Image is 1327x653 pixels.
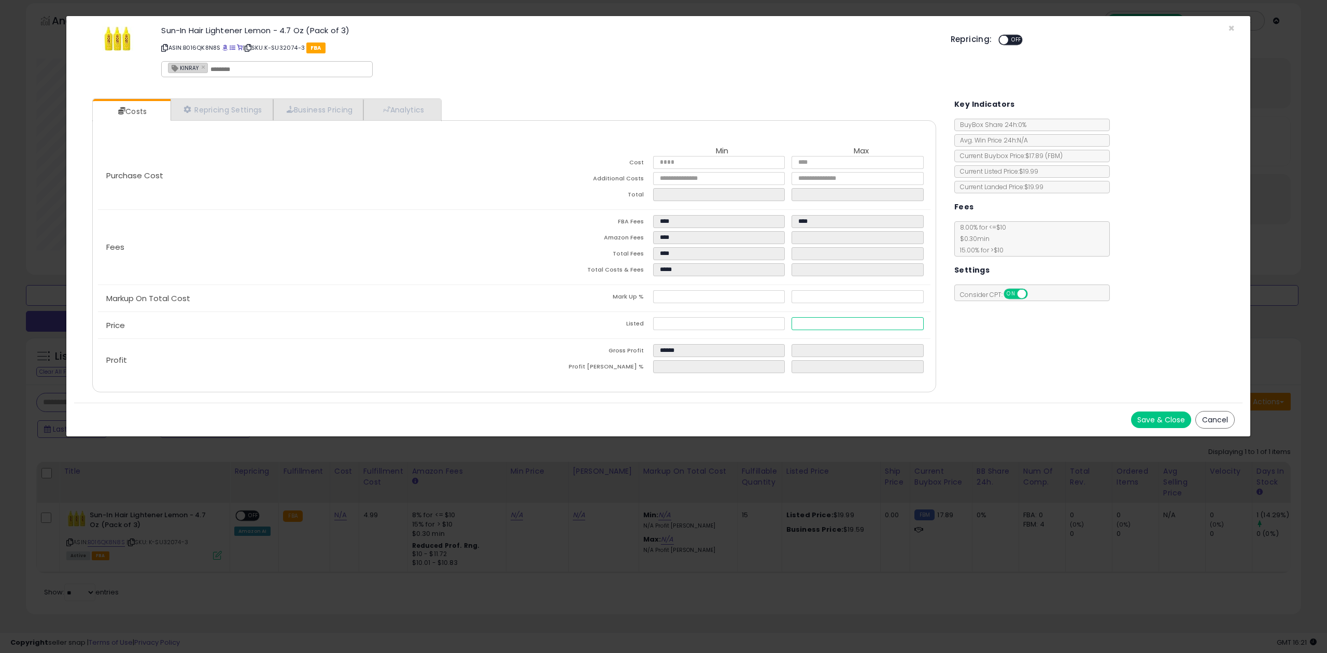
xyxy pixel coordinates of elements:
[514,290,653,306] td: Mark Up %
[514,215,653,231] td: FBA Fees
[171,99,273,120] a: Repricing Settings
[1045,151,1063,160] span: ( FBM )
[93,101,170,122] a: Costs
[514,247,653,263] td: Total Fees
[168,63,199,72] span: KINRAY
[230,44,235,52] a: All offer listings
[955,167,1038,176] span: Current Listed Price: $19.99
[98,356,514,364] p: Profit
[955,234,990,243] span: $0.30 min
[201,62,207,72] a: ×
[1026,290,1042,299] span: OFF
[98,321,514,330] p: Price
[306,42,326,53] span: FBA
[514,172,653,188] td: Additional Costs
[955,120,1026,129] span: BuyBox Share 24h: 0%
[161,26,935,34] h3: Sun-In Hair Lightener Lemon - 4.7 Oz (Pack of 3)
[955,290,1041,299] span: Consider CPT:
[1195,411,1235,429] button: Cancel
[102,26,133,51] img: 41PEoxyShHL._SL60_.jpg
[1131,411,1191,428] button: Save & Close
[955,151,1063,160] span: Current Buybox Price:
[653,147,792,156] th: Min
[237,44,243,52] a: Your listing only
[1025,151,1063,160] span: $17.89
[1008,36,1025,45] span: OFF
[954,201,974,214] h5: Fees
[514,263,653,279] td: Total Costs & Fees
[954,264,990,277] h5: Settings
[951,35,992,44] h5: Repricing:
[98,294,514,303] p: Markup On Total Cost
[514,317,653,333] td: Listed
[363,99,440,120] a: Analytics
[161,39,935,56] p: ASIN: B016QK8N8S | SKU: K-SU32074-3
[514,188,653,204] td: Total
[273,99,364,120] a: Business Pricing
[514,360,653,376] td: Profit [PERSON_NAME] %
[514,231,653,247] td: Amazon Fees
[955,182,1043,191] span: Current Landed Price: $19.99
[514,344,653,360] td: Gross Profit
[98,243,514,251] p: Fees
[222,44,228,52] a: BuyBox page
[1005,290,1018,299] span: ON
[1228,21,1235,36] span: ×
[514,156,653,172] td: Cost
[955,223,1006,254] span: 8.00 % for <= $10
[954,98,1015,111] h5: Key Indicators
[98,172,514,180] p: Purchase Cost
[955,136,1028,145] span: Avg. Win Price 24h: N/A
[955,246,1004,254] span: 15.00 % for > $10
[792,147,930,156] th: Max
